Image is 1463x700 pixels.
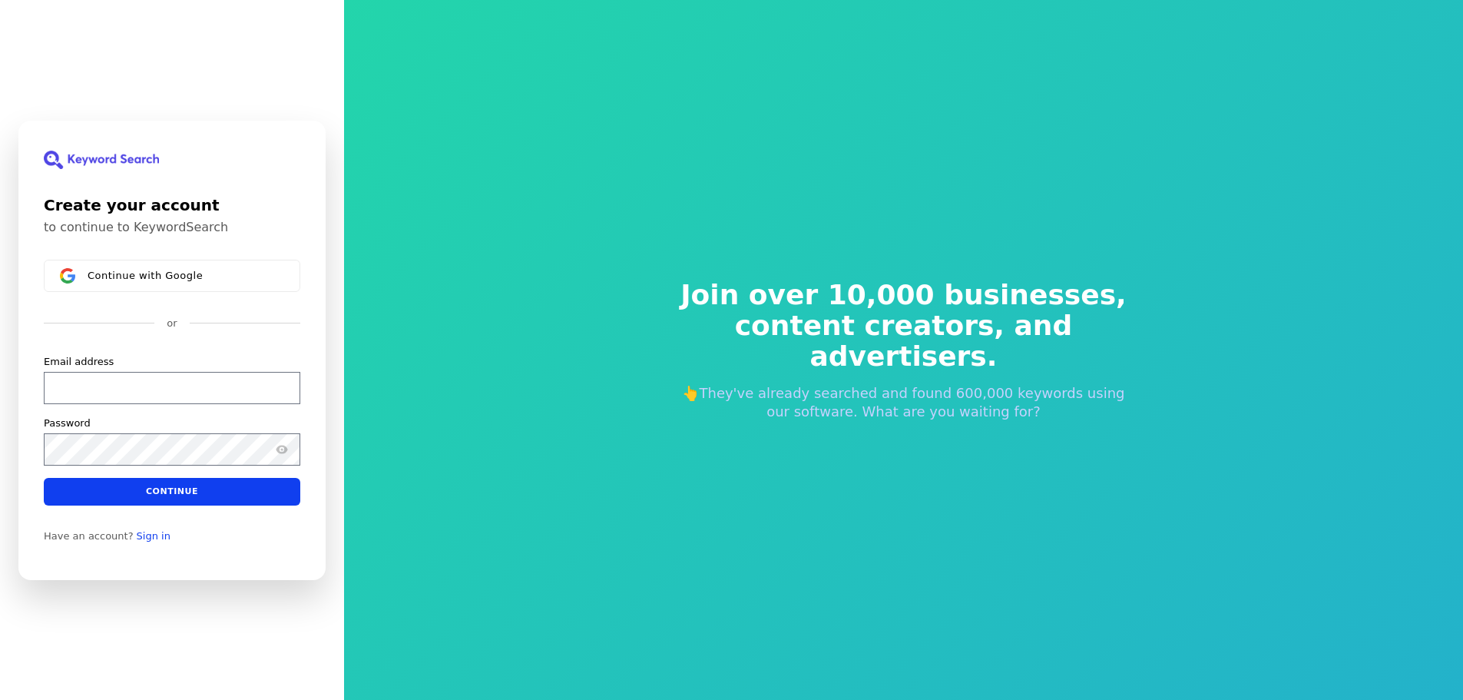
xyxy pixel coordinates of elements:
span: Join over 10,000 businesses, [670,280,1137,310]
a: Sign in [137,529,170,542]
h1: Create your account [44,194,300,217]
button: Continue [44,477,300,505]
label: Email address [44,354,114,368]
img: KeywordSearch [44,151,159,169]
button: Show password [273,440,291,458]
p: 👆They've already searched and found 600,000 keywords using our software. What are you waiting for? [670,384,1137,421]
span: content creators, and advertisers. [670,310,1137,372]
span: Continue with Google [88,269,203,281]
p: to continue to KeywordSearch [44,220,300,235]
span: Have an account? [44,529,134,542]
button: Sign in with GoogleContinue with Google [44,260,300,292]
p: or [167,317,177,330]
label: Password [44,416,91,430]
img: Sign in with Google [60,268,75,284]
